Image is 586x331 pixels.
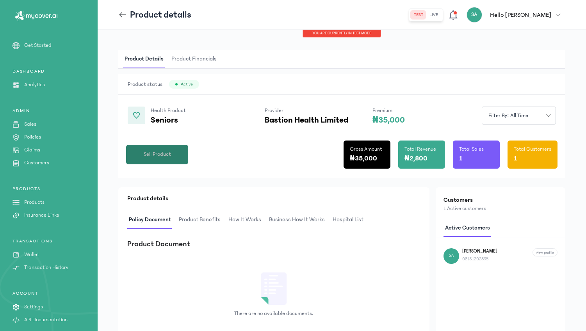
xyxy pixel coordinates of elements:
button: Business How It Works [267,211,331,229]
p: Seniors [151,116,240,125]
p: Gross Amount [350,145,382,153]
p: 1 [514,153,517,164]
span: Product Benefits [177,211,222,229]
button: Product Benefits [177,211,227,229]
p: Settings [24,303,43,311]
p: ₦35,000 [372,116,405,125]
p: Products [24,198,45,206]
p: ₦2,800 [404,153,427,164]
p: Policies [24,133,41,141]
p: Sales [24,120,36,128]
button: live [426,10,441,20]
span: Provider [265,107,283,114]
button: Policy Document [127,211,177,229]
span: Active customers [444,219,492,237]
div: SA [467,7,482,23]
button: Active customers [444,219,496,237]
p: API Documentation [24,316,68,324]
p: Product details [130,9,191,21]
button: Sell Product [126,145,188,164]
span: Premium [372,107,392,114]
p: 1 [459,153,463,164]
span: Product status [128,80,162,88]
p: Transaction History [24,263,68,272]
p: Product details [127,194,420,203]
button: hospital List [331,211,370,229]
p: Get Started [24,41,52,50]
button: SAHello [PERSON_NAME] [467,7,565,23]
p: Customers [24,159,49,167]
p: Analytics [24,81,45,89]
p: ₦35,000 [350,153,377,164]
button: How It Works [227,211,267,229]
p: Insurance Links [24,211,59,219]
span: Sell Product [144,150,171,158]
p: 08131202895 [462,256,497,262]
p: Total Revenue [404,145,436,153]
span: How It Works [227,211,263,229]
h2: Customers [444,195,558,205]
button: Filter by: all time [482,107,556,125]
p: Hello [PERSON_NAME] [490,10,551,20]
p: Total Customers [514,145,551,153]
span: Product Financials [170,50,218,68]
div: XS [444,248,459,264]
p: There are no available documents. [234,310,313,317]
span: hospital List [331,211,365,229]
button: Product Details [123,50,170,68]
a: view profile [533,248,558,256]
span: Filter by: all time [484,112,533,120]
button: Product Financials [170,50,223,68]
span: Business How It Works [267,211,326,229]
p: Claims [24,146,40,154]
span: Policy Document [127,211,173,229]
p: Bastion Health Limited [265,116,348,125]
div: You are currently in TEST MODE [303,30,381,37]
p: 1 Active customers [444,205,558,213]
p: [PERSON_NAME] [462,248,497,254]
p: Total Sales [459,145,484,153]
span: Health Product [151,107,186,114]
button: test [411,10,426,20]
span: Active [181,81,193,87]
h3: Product Document [127,238,190,249]
span: Product Details [123,50,165,68]
p: Wallet [24,251,39,259]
